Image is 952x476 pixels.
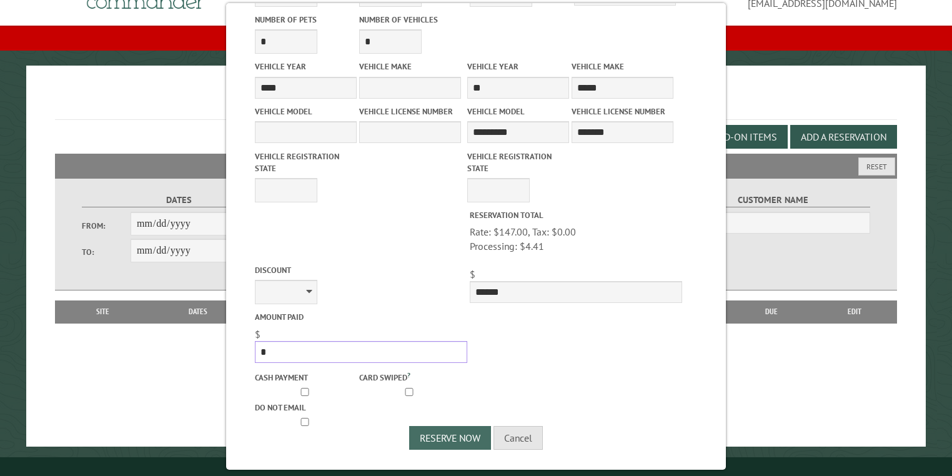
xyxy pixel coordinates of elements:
label: Customer Name [676,193,870,207]
label: Vehicle Year [467,61,569,72]
button: Edit Add-on Items [680,125,788,149]
label: Card swiped [359,370,461,384]
label: Reservation Total [470,209,682,221]
a: ? [407,370,410,379]
label: Vehicle Make [572,61,673,72]
label: Vehicle Registration state [255,151,357,174]
label: Vehicle Model [467,106,569,117]
label: Number of Pets [255,14,357,26]
label: Vehicle Model [255,106,357,117]
button: Cancel [493,426,543,450]
label: Cash payment [255,372,357,384]
div: Processing: $4.41 [470,239,682,253]
h1: Reservations [55,86,898,120]
th: Edit [811,300,897,323]
span: $ [470,268,475,280]
span: $ [255,328,260,340]
label: Vehicle License Number [359,106,461,117]
button: Reset [858,157,895,176]
label: Vehicle Year [255,61,357,72]
label: Vehicle Make [359,61,461,72]
span: Rate: $147.00, Tax: $0.00 [470,226,682,253]
label: To: [82,246,131,258]
label: Vehicle Registration state [467,151,569,174]
label: Amount paid [255,311,467,323]
th: Site [61,300,144,323]
label: Number of Vehicles [359,14,461,26]
label: Discount [255,264,467,276]
h2: Filters [55,154,898,177]
label: Vehicle License Number [572,106,673,117]
label: Do not email [255,402,357,414]
small: © Campground Commander LLC. All rights reserved. [405,462,547,470]
th: Due [731,300,811,323]
label: Dates [82,193,276,207]
label: From: [82,220,131,232]
button: Reserve Now [409,426,491,450]
th: Dates [144,300,252,323]
button: Add a Reservation [790,125,897,149]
